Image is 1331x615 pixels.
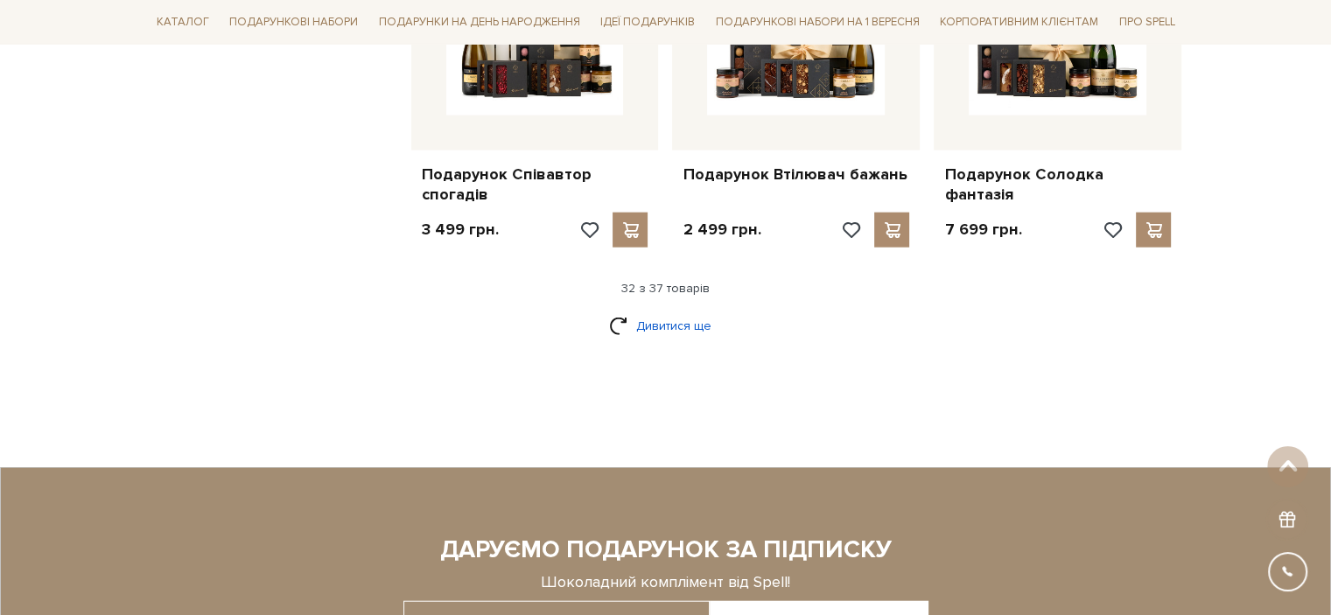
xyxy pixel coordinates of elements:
[944,220,1021,240] p: 7 699 грн.
[609,311,723,341] a: Дивитися ще
[944,164,1171,206] a: Подарунок Солодка фантазія
[593,9,702,36] a: Ідеї подарунків
[709,7,927,37] a: Подарункові набори на 1 Вересня
[422,220,499,240] p: 3 499 грн.
[150,9,216,36] a: Каталог
[422,164,648,206] a: Подарунок Співавтор спогадів
[222,9,365,36] a: Подарункові набори
[1112,9,1182,36] a: Про Spell
[372,9,587,36] a: Подарунки на День народження
[683,220,760,240] p: 2 499 грн.
[683,164,909,185] a: Подарунок Втілювач бажань
[933,7,1105,37] a: Корпоративним клієнтам
[143,281,1189,297] div: 32 з 37 товарів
